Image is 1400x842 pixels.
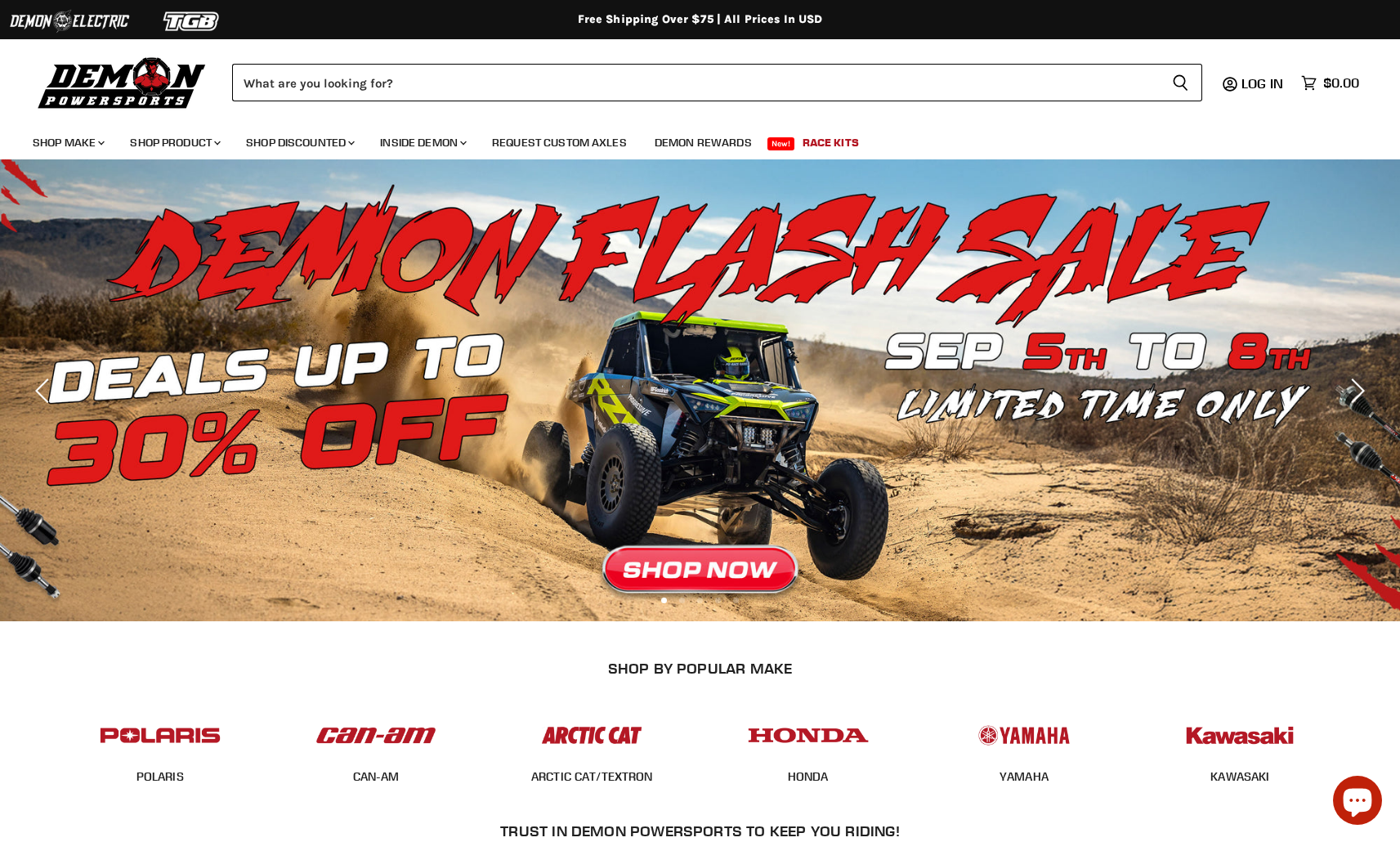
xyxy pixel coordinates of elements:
img: POPULAR_MAKE_logo_6_76e8c46f-2d1e-4ecc-b320-194822857d41.jpg [1176,710,1304,760]
a: ARCTIC CAT/TEXTRON [531,769,653,784]
a: Race Kits [790,126,871,159]
button: Next [1339,374,1371,407]
li: Page dot 5 [733,598,739,603]
h2: Trust In Demon Powersports To Keep You Riding! [85,822,1315,840]
a: POLARIS [136,769,184,784]
li: Page dot 2 [679,598,685,603]
span: $0.00 [1323,75,1359,91]
li: Page dot 4 [715,598,721,603]
a: $0.00 [1293,71,1367,95]
a: Request Custom Axles [480,126,639,159]
inbox-online-store-chat: Shopify online store chat [1328,776,1387,829]
img: POPULAR_MAKE_logo_2_dba48cf1-af45-46d4-8f73-953a0f002620.jpg [96,710,224,760]
h2: SHOP BY POPULAR MAKE [66,660,1334,677]
span: New! [767,137,795,150]
a: Inside Demon [368,126,476,159]
span: CAN-AM [353,769,400,786]
img: Demon Powersports [33,53,212,111]
span: POLARIS [136,769,184,786]
img: Demon Electric Logo 2 [8,6,131,37]
a: Shop Make [20,126,114,159]
a: YAMAHA [1000,769,1049,784]
li: Page dot 1 [661,598,667,603]
span: Log in [1241,75,1283,92]
a: Shop Product [118,126,230,159]
img: POPULAR_MAKE_logo_1_adc20308-ab24-48c4-9fac-e3c1a623d575.jpg [312,710,440,760]
a: Log in [1234,76,1293,91]
img: TGB Logo 2 [131,6,253,37]
button: Previous [29,374,61,407]
a: HONDA [788,769,829,784]
a: KAWASAKI [1210,769,1269,784]
a: Shop Discounted [234,126,365,159]
input: Search [232,64,1159,101]
button: Search [1159,64,1202,101]
img: POPULAR_MAKE_logo_4_4923a504-4bac-4306-a1be-165a52280178.jpg [745,710,872,760]
form: Product [232,64,1202,101]
a: Demon Rewards [642,126,764,159]
ul: Main menu [20,119,1355,159]
li: Page dot 3 [697,598,703,603]
div: Free Shipping Over $75 | All Prices In USD [47,12,1354,27]
a: CAN-AM [353,769,400,784]
img: POPULAR_MAKE_logo_3_027535af-6171-4c5e-a9bc-f0eccd05c5d6.jpg [528,710,655,760]
span: HONDA [788,769,829,786]
img: POPULAR_MAKE_logo_5_20258e7f-293c-4aac-afa8-159eaa299126.jpg [960,710,1088,760]
span: YAMAHA [1000,769,1049,786]
span: KAWASAKI [1210,769,1269,786]
span: ARCTIC CAT/TEXTRON [531,769,653,786]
